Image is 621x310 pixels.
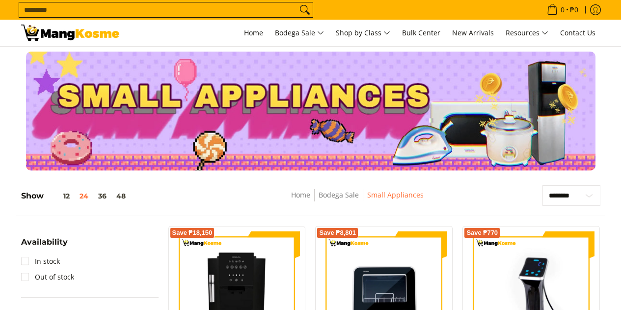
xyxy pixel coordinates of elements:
span: Shop by Class [336,27,390,39]
button: 48 [111,192,131,200]
span: Save ₱770 [466,230,498,236]
a: Shop by Class [331,20,395,46]
nav: Main Menu [129,20,600,46]
a: Out of stock [21,269,74,285]
a: Bodega Sale [270,20,329,46]
button: Search [297,2,313,17]
span: Bodega Sale [275,27,324,39]
a: Resources [501,20,553,46]
span: Home [244,28,263,37]
a: Home [239,20,268,46]
span: • [544,4,581,15]
span: New Arrivals [452,28,494,37]
a: In stock [21,254,60,269]
span: Save ₱18,150 [172,230,213,236]
span: Availability [21,238,68,246]
span: Resources [506,27,548,39]
nav: Breadcrumbs [219,189,495,211]
span: Save ₱8,801 [319,230,356,236]
a: New Arrivals [447,20,499,46]
span: Bulk Center [402,28,440,37]
summary: Open [21,238,68,254]
a: Home [291,190,310,199]
a: Bodega Sale [319,190,359,199]
a: Small Appliances [367,190,424,199]
img: Small Appliances l Mang Kosme: Home Appliances Warehouse Sale [21,25,119,41]
a: Bulk Center [397,20,445,46]
a: Contact Us [555,20,600,46]
span: ₱0 [568,6,580,13]
h5: Show [21,191,131,201]
button: 36 [93,192,111,200]
span: 0 [559,6,566,13]
button: 24 [75,192,93,200]
button: 12 [44,192,75,200]
span: Contact Us [560,28,595,37]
